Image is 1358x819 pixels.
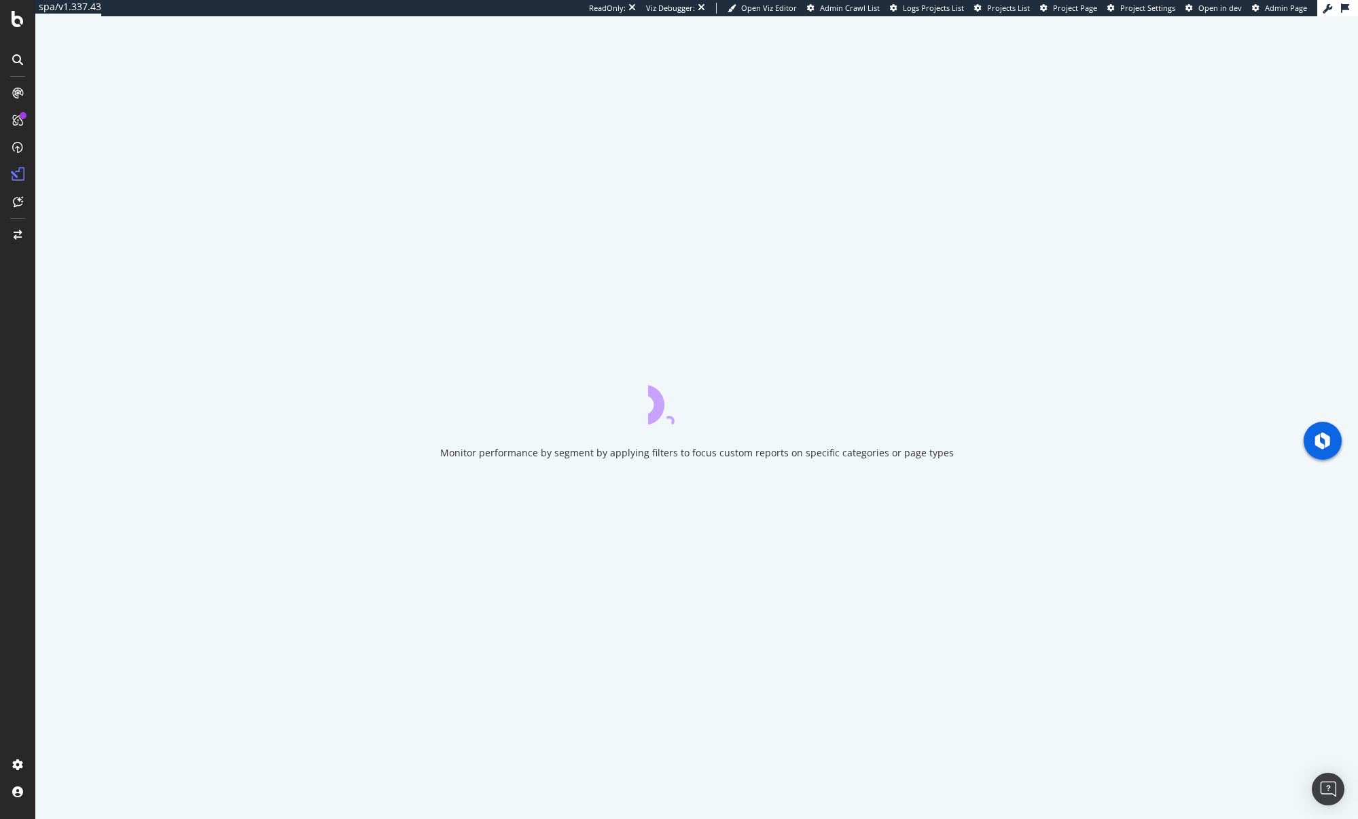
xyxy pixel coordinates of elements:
a: Projects List [974,3,1030,14]
a: Logs Projects List [890,3,964,14]
a: Open Viz Editor [728,3,797,14]
div: animation [648,376,746,424]
div: ReadOnly: [589,3,626,14]
a: Project Page [1040,3,1097,14]
div: Viz Debugger: [646,3,695,14]
span: Project Settings [1120,3,1175,13]
span: Open in dev [1198,3,1242,13]
span: Project Page [1053,3,1097,13]
span: Open Viz Editor [741,3,797,13]
a: Project Settings [1107,3,1175,14]
span: Projects List [987,3,1030,13]
a: Admin Page [1252,3,1307,14]
span: Admin Page [1265,3,1307,13]
a: Open in dev [1185,3,1242,14]
span: Logs Projects List [903,3,964,13]
div: Open Intercom Messenger [1312,773,1344,805]
span: Admin Crawl List [820,3,880,13]
a: Admin Crawl List [807,3,880,14]
div: Monitor performance by segment by applying filters to focus custom reports on specific categories... [440,446,954,460]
